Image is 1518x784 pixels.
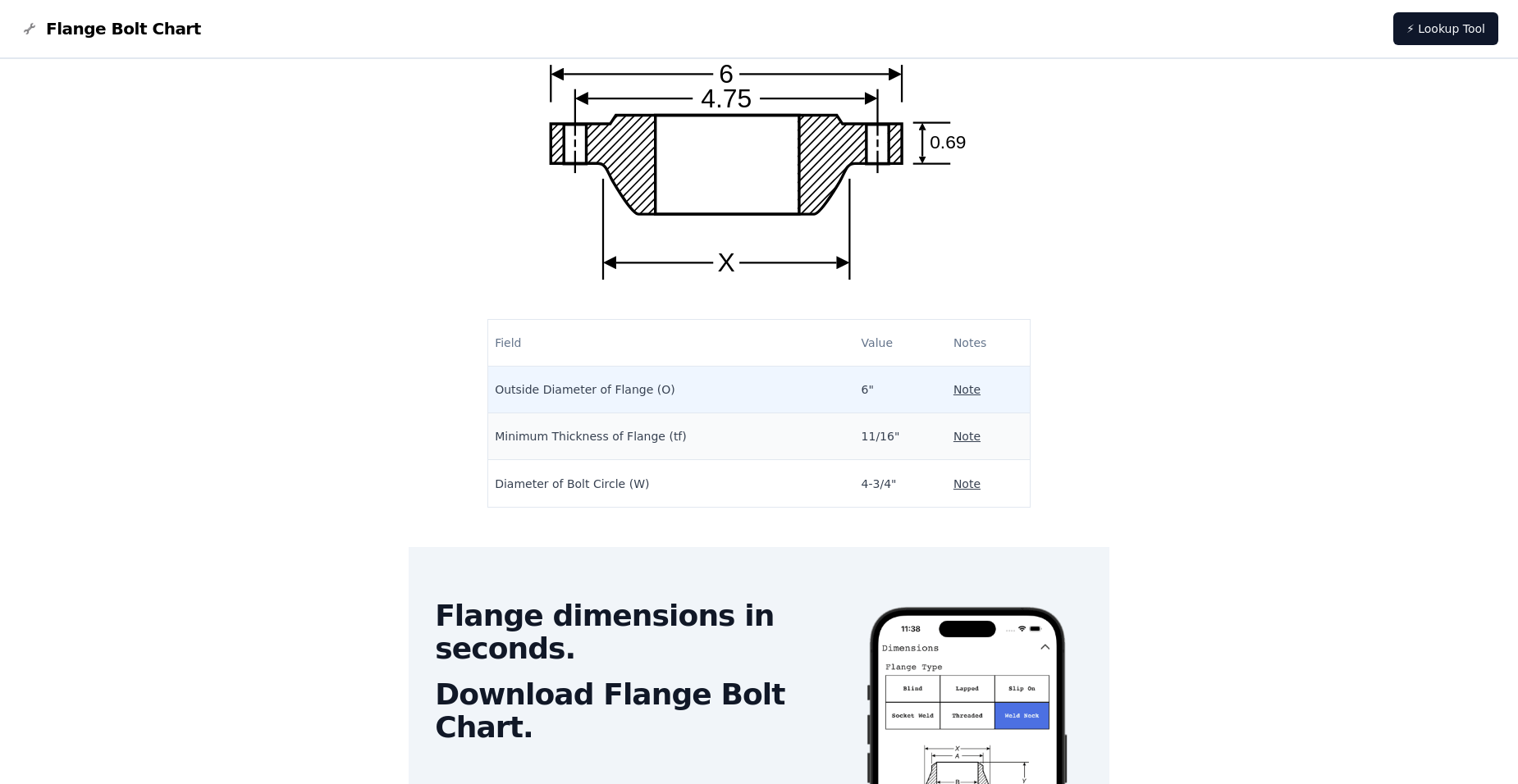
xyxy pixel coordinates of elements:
td: Diameter of Bolt Circle (W) [488,460,854,507]
th: Value [855,320,947,367]
a: Flange Bolt Chart LogoFlange Bolt Chart [20,17,201,40]
th: Notes [947,320,1030,367]
h2: Download Flange Bolt Chart. [435,678,839,744]
text: 6 [719,59,734,89]
td: 4-3/4" [855,460,947,507]
span: Flange Bolt Chart [46,17,201,40]
text: 0.69 [930,131,966,153]
text: X [718,248,735,277]
td: 6" [855,367,947,413]
text: 4.75 [701,84,752,113]
button: Note [953,381,981,398]
button: Note [953,476,981,492]
a: ⚡ Lookup Tool [1393,12,1498,45]
td: 11/16" [855,413,947,460]
th: Field [488,320,854,367]
td: Minimum Thickness of Flange (tf) [488,413,854,460]
h2: Flange dimensions in seconds. [435,599,839,665]
img: Flange Bolt Chart Logo [20,19,39,39]
td: Outside Diameter of Flange (O) [488,367,854,413]
button: Note [953,428,981,444]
